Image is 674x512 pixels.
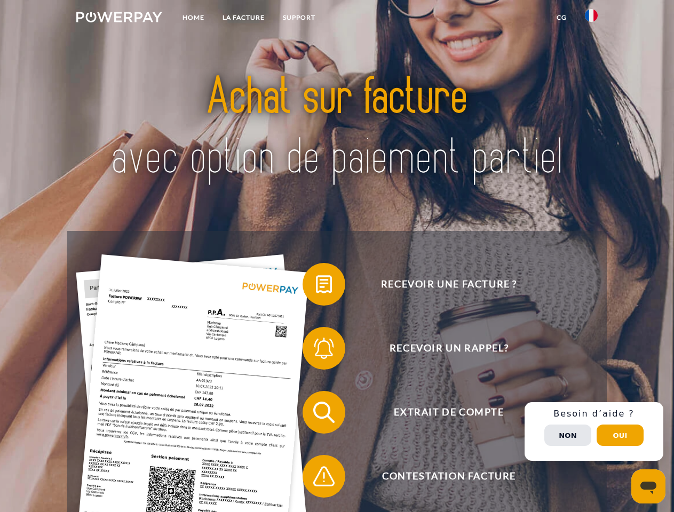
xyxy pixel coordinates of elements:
a: CG [548,8,576,27]
button: Oui [597,425,644,446]
span: Recevoir une facture ? [318,263,580,306]
img: qb_search.svg [311,399,337,426]
div: Schnellhilfe [525,402,663,461]
button: Contestation Facture [303,455,580,498]
img: title-powerpay_fr.svg [102,51,572,204]
a: Support [274,8,324,27]
a: LA FACTURE [213,8,274,27]
iframe: Bouton de lancement de la fenêtre de messagerie [631,469,665,503]
button: Non [544,425,591,446]
span: Recevoir un rappel? [318,327,580,370]
img: qb_bill.svg [311,271,337,298]
img: fr [585,9,598,22]
img: qb_bell.svg [311,335,337,362]
button: Recevoir une facture ? [303,263,580,306]
h3: Besoin d’aide ? [531,409,657,419]
span: Contestation Facture [318,455,580,498]
button: Recevoir un rappel? [303,327,580,370]
img: qb_warning.svg [311,463,337,490]
button: Extrait de compte [303,391,580,434]
span: Extrait de compte [318,391,580,434]
img: logo-powerpay-white.svg [76,12,162,22]
a: Home [173,8,213,27]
